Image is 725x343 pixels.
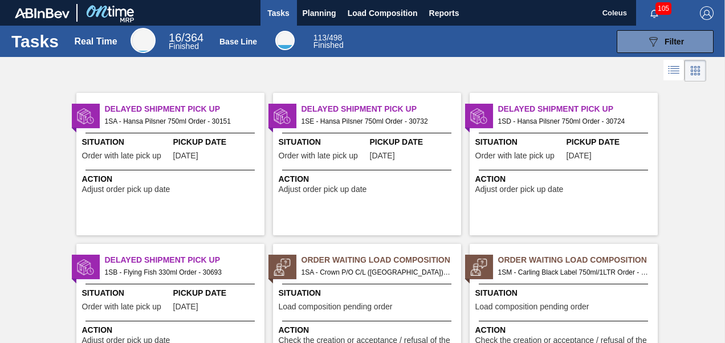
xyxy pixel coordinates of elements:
[279,173,458,185] span: Action
[475,185,564,194] span: Adjust order pick up date
[700,6,714,20] img: Logout
[279,136,367,148] span: Situation
[105,266,255,279] span: 1SB - Flying Fish 330ml Order - 30693
[74,36,117,47] div: Real Time
[77,108,94,125] img: status
[475,303,589,311] span: Load composition pending order
[173,303,198,311] span: 08/14/2025
[169,31,181,44] span: 16
[498,103,658,115] span: Delayed Shipment Pick Up
[173,287,262,299] span: Pickup Date
[15,8,70,18] img: TNhmsLtSVTkK8tSr43FrP2fwEKptu5GPRR3wAAAABJRU5ErkJggg==
[655,2,671,15] span: 105
[313,33,343,42] span: / 498
[370,136,458,148] span: Pickup Date
[169,33,203,50] div: Real Time
[279,324,458,336] span: Action
[279,152,358,160] span: Order with late pick up
[475,136,564,148] span: Situation
[302,103,461,115] span: Delayed Shipment Pick Up
[475,324,655,336] span: Action
[429,6,459,20] span: Reports
[77,259,94,276] img: status
[470,108,487,125] img: status
[302,254,461,266] span: Order Waiting Load Composition
[279,185,367,194] span: Adjust order pick up date
[82,173,262,185] span: Action
[617,30,714,53] button: Filter
[105,115,255,128] span: 1SA - Hansa Pilsner 750ml Order - 30151
[173,136,262,148] span: Pickup Date
[313,33,327,42] span: 113
[105,254,264,266] span: Delayed Shipment Pick Up
[82,136,170,148] span: Situation
[475,152,555,160] span: Order with late pick up
[82,287,170,299] span: Situation
[219,37,257,46] div: Base Line
[475,287,655,299] span: Situation
[663,60,685,81] div: List Vision
[169,42,199,51] span: Finished
[302,115,452,128] span: 1SE - Hansa Pilsner 750ml Order - 30732
[567,136,655,148] span: Pickup Date
[636,5,673,21] button: Notifications
[348,6,418,20] span: Load Composition
[475,173,655,185] span: Action
[274,108,291,125] img: status
[498,266,649,279] span: 1SM - Carling Black Label 750ml/1LTR Order - 29895
[82,185,170,194] span: Adjust order pick up date
[279,287,458,299] span: Situation
[665,37,684,46] span: Filter
[266,6,291,20] span: Tasks
[11,35,59,48] h1: Tasks
[131,28,156,53] div: Real Time
[173,152,198,160] span: 07/25/2025
[169,31,203,44] span: / 364
[567,152,592,160] span: 08/15/2025
[313,34,344,49] div: Base Line
[303,6,336,20] span: Planning
[275,31,295,50] div: Base Line
[82,324,262,336] span: Action
[313,40,344,50] span: Finished
[370,152,395,160] span: 08/15/2025
[498,115,649,128] span: 1SD - Hansa Pilsner 750ml Order - 30724
[274,259,291,276] img: status
[105,103,264,115] span: Delayed Shipment Pick Up
[279,303,393,311] span: Load composition pending order
[498,254,658,266] span: Order Waiting Load Composition
[82,152,161,160] span: Order with late pick up
[685,60,706,81] div: Card Vision
[470,259,487,276] img: status
[302,266,452,279] span: 1SA - Crown P/O C/L (Hogwarts) Order - 29199
[82,303,161,311] span: Order with late pick up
